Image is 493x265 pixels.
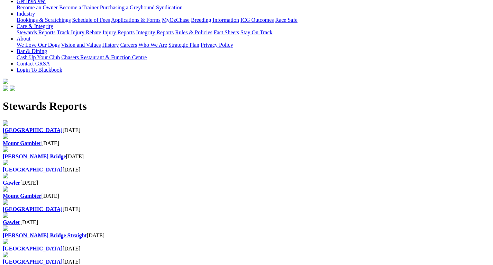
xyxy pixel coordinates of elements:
[3,252,8,257] img: file-red.svg
[17,48,47,54] a: Bar & Dining
[3,232,490,239] div: [DATE]
[3,186,8,192] img: file-red.svg
[168,42,199,48] a: Strategic Plan
[3,153,490,160] div: [DATE]
[3,219,20,225] a: Gawler
[3,180,20,186] a: Gawler
[57,29,101,35] a: Track Injury Rebate
[111,17,161,23] a: Applications & Forms
[17,29,55,35] a: Stewards Reports
[275,17,297,23] a: Race Safe
[214,29,239,35] a: Fact Sheets
[3,180,490,186] div: [DATE]
[3,246,63,251] a: [GEOGRAPHIC_DATA]
[3,232,87,238] a: [PERSON_NAME] Bridge Straight
[3,120,8,126] img: file-red.svg
[102,42,119,48] a: History
[17,17,71,23] a: Bookings & Scratchings
[17,5,58,10] a: Become an Owner
[3,199,8,205] img: file-red.svg
[3,147,8,152] img: file-red.svg
[3,206,63,212] a: [GEOGRAPHIC_DATA]
[17,36,30,42] a: About
[17,61,50,67] a: Contact GRSA
[240,17,274,23] a: ICG Outcomes
[72,17,110,23] a: Schedule of Fees
[3,140,490,147] div: [DATE]
[240,29,272,35] a: Stay On Track
[3,127,490,133] div: [DATE]
[17,5,490,11] div: Get Involved
[3,160,8,165] img: file-red.svg
[3,212,8,218] img: file-red.svg
[3,246,490,252] div: [DATE]
[3,219,490,226] div: [DATE]
[61,42,101,48] a: Vision and Values
[3,193,42,199] a: Mount Gambier
[3,100,490,113] h1: Stewards Reports
[175,29,212,35] a: Rules & Policies
[3,86,8,91] img: facebook.svg
[3,173,8,178] img: file-red.svg
[17,42,490,48] div: About
[17,23,53,29] a: Care & Integrity
[3,140,42,146] a: Mount Gambier
[136,29,174,35] a: Integrity Reports
[3,239,8,244] img: file-red.svg
[59,5,99,10] a: Become a Trainer
[201,42,233,48] a: Privacy Policy
[3,127,63,133] a: [GEOGRAPHIC_DATA]
[3,167,63,173] a: [GEOGRAPHIC_DATA]
[17,67,62,73] a: Login To Blackbook
[3,226,8,231] img: file-red.svg
[17,42,60,48] a: We Love Our Dogs
[120,42,137,48] a: Careers
[3,79,8,84] img: logo-grsa-white.png
[17,29,490,36] div: Care & Integrity
[61,54,147,60] a: Chasers Restaurant & Function Centre
[3,133,8,139] img: file-red.svg
[162,17,190,23] a: MyOzChase
[10,86,15,91] img: twitter.svg
[156,5,182,10] a: Syndication
[191,17,239,23] a: Breeding Information
[100,5,155,10] a: Purchasing a Greyhound
[3,193,490,199] div: [DATE]
[17,17,490,23] div: Industry
[3,153,66,159] a: [PERSON_NAME] Bridge
[3,206,490,212] div: [DATE]
[17,54,60,60] a: Cash Up Your Club
[3,259,63,265] a: [GEOGRAPHIC_DATA]
[3,259,490,265] div: [DATE]
[17,54,490,61] div: Bar & Dining
[138,42,167,48] a: Who We Are
[3,167,490,173] div: [DATE]
[17,11,35,17] a: Industry
[102,29,135,35] a: Injury Reports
